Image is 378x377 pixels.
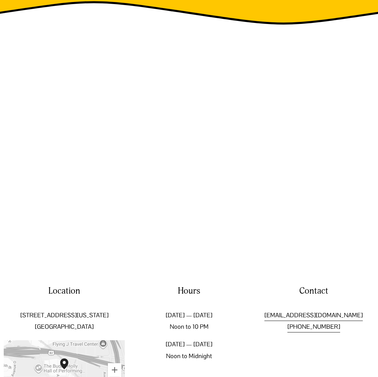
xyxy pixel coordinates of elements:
button: Zoom in [108,363,121,377]
h4: Hours [128,285,250,297]
p: [STREET_ADDRESS][US_STATE] [GEOGRAPHIC_DATA] [4,309,125,332]
p: [DATE] — [DATE] Noon to Midnight [128,339,250,361]
a: [EMAIL_ADDRESS][DOMAIN_NAME] [264,309,363,321]
h4: Location [4,285,125,297]
p: [DATE] — [DATE] Noon to 10 PM [128,309,250,332]
h4: Contact [253,285,374,297]
a: [PHONE_NUMBER] [287,321,340,332]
